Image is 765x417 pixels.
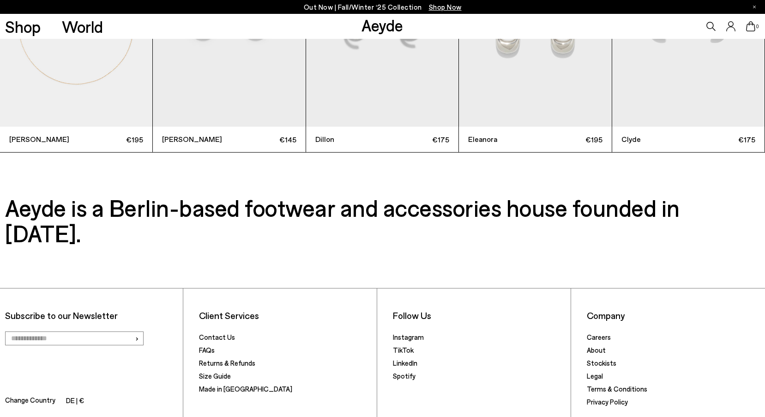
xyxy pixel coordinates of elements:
span: Eleanora [468,134,535,145]
a: Size Guide [199,372,231,380]
a: Careers [587,333,611,341]
span: €195 [76,134,143,145]
span: [PERSON_NAME] [162,134,229,145]
p: Subscribe to our Newsletter [5,310,177,321]
a: Instagram [393,333,424,341]
a: World [62,18,103,35]
li: Company [587,310,759,321]
a: FAQs [199,346,215,354]
a: Returns & Refunds [199,359,255,367]
li: DE | € [66,395,84,408]
a: Contact Us [199,333,235,341]
span: [PERSON_NAME] [9,134,76,145]
span: Navigate to /collections/new-in [429,3,462,11]
a: Aeyde [361,15,403,35]
span: Clyde [621,134,688,145]
span: Change Country [5,394,55,408]
a: 0 [746,21,755,31]
li: Client Services [199,310,371,321]
span: €195 [535,134,602,145]
a: Made in [GEOGRAPHIC_DATA] [199,385,292,393]
h3: Aeyde is a Berlin-based footwear and accessories house founded in [DATE]. [5,195,759,245]
a: Legal [587,372,603,380]
a: Stockists [587,359,616,367]
a: Privacy Policy [587,398,628,406]
span: 0 [755,24,760,29]
a: Terms & Conditions [587,385,647,393]
a: Spotify [393,372,416,380]
a: Shop [5,18,41,35]
a: About [587,346,606,354]
li: Follow Us [393,310,565,321]
p: Out Now | Fall/Winter ‘25 Collection [304,1,462,13]
span: €175 [688,134,755,145]
span: €145 [229,134,296,145]
a: TikTok [393,346,414,354]
span: €175 [382,134,449,145]
span: Dillon [315,134,382,145]
span: › [135,331,139,345]
a: LinkedIn [393,359,417,367]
